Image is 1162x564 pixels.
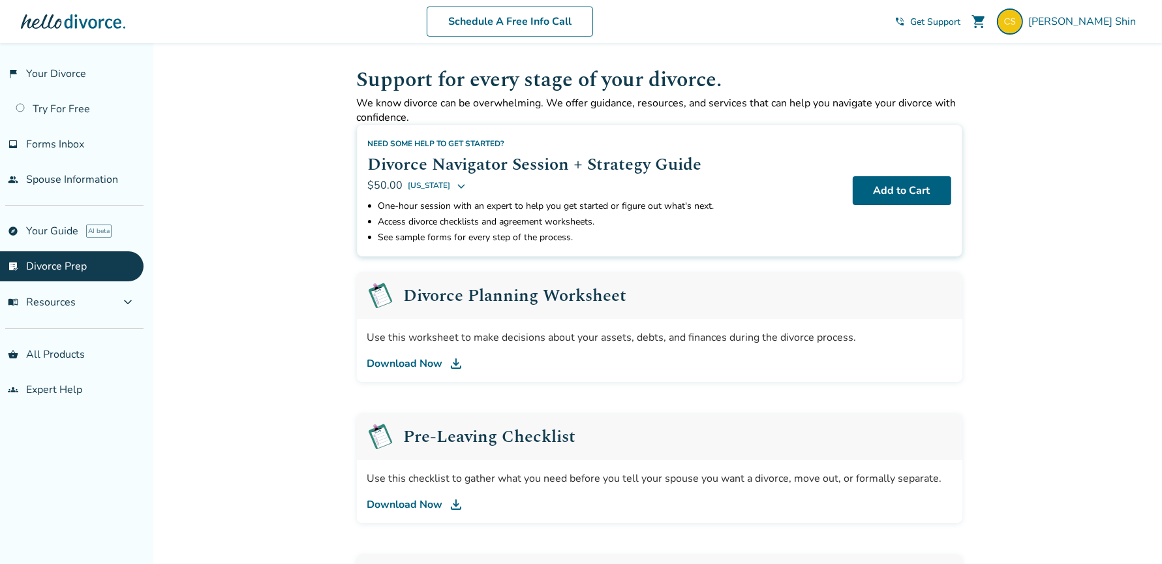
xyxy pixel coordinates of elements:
[367,283,393,309] img: Pre-Leaving Checklist
[367,424,393,450] img: Pre-Leaving Checklist
[8,69,18,79] span: flag_2
[26,137,84,151] span: Forms Inbox
[997,8,1023,35] img: cheryn.shin@hellodivorce.com
[8,226,18,236] span: explore
[378,198,842,214] li: One-hour session with an expert to help you get started or figure out what's next.
[894,16,960,28] a: phone_in_talkGet Support
[910,16,960,28] span: Get Support
[367,497,952,512] a: Download Now
[378,230,842,245] li: See sample forms for every step of the process.
[8,139,18,149] span: inbox
[8,295,76,309] span: Resources
[367,356,952,371] a: Download Now
[8,384,18,395] span: groups
[404,428,576,445] h2: Pre-Leaving Checklist
[378,214,842,230] li: Access divorce checklists and agreement worksheets.
[1097,501,1162,564] iframe: Chat Widget
[1028,14,1141,29] span: [PERSON_NAME] Shin
[8,174,18,185] span: people
[404,287,627,304] h2: Divorce Planning Worksheet
[408,178,466,193] button: [US_STATE]
[368,178,403,193] span: $50.00
[448,497,464,512] img: DL
[368,138,505,149] span: Need some help to get started?
[8,261,18,272] span: list_alt_check
[120,294,136,310] span: expand_more
[408,178,451,193] span: [US_STATE]
[894,16,905,27] span: phone_in_talk
[853,176,951,205] button: Add to Cart
[357,96,962,125] p: We know divorce can be overwhelming. We offer guidance, resources, and services that can help you...
[8,349,18,360] span: shopping_basket
[8,297,18,307] span: menu_book
[368,151,842,178] h2: Divorce Navigator Session + Strategy Guide
[367,330,952,345] div: Use this worksheet to make decisions about your assets, debts, and finances during the divorce pr...
[357,64,962,96] h1: Support for every stage of your divorce.
[448,356,464,371] img: DL
[971,14,986,29] span: shopping_cart
[427,7,593,37] a: Schedule A Free Info Call
[86,225,112,238] span: AI beta
[367,471,952,486] div: Use this checklist to gather what you need before you tell your spouse you want a divorce, move o...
